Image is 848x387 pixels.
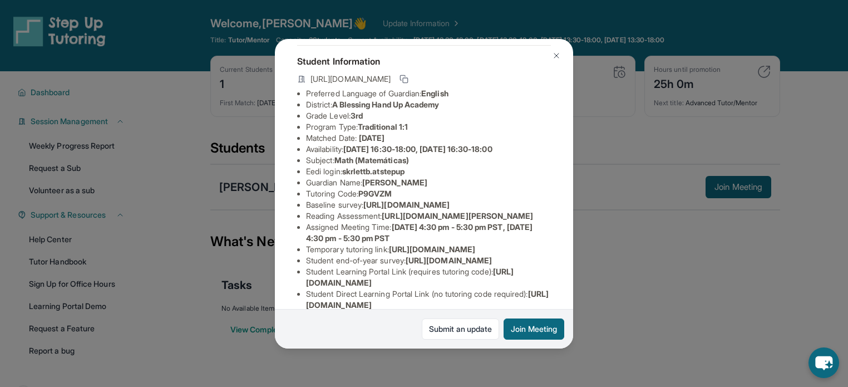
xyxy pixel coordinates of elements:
span: [DATE] 4:30 pm - 5:30 pm PST, [DATE] 4:30 pm - 5:30 pm PST [306,222,533,243]
span: P9GVZM [358,189,392,198]
span: [URL][DOMAIN_NAME] [389,244,475,254]
li: Guardian Name : [306,177,551,188]
img: Close Icon [552,51,561,60]
li: Matched Date: [306,133,551,144]
span: [PERSON_NAME] [362,178,427,187]
span: [DATE] [359,133,384,143]
span: [URL][DOMAIN_NAME][PERSON_NAME] [382,211,533,221]
li: Grade Level: [306,110,551,121]
li: Program Type: [306,121,551,133]
li: Student Learning Portal Link (requires tutoring code) : [306,266,551,288]
span: A Blessing Hand Up Academy [332,100,440,109]
button: Copy link [397,72,411,86]
li: District: [306,99,551,110]
a: Submit an update [422,319,499,340]
span: skrlettb.atstepup [342,166,405,176]
li: Tutoring Code : [306,188,551,199]
li: Student Direct Learning Portal Link (no tutoring code required) : [306,288,551,311]
li: Subject : [306,155,551,166]
li: Assigned Meeting Time : [306,222,551,244]
li: Availability: [306,144,551,155]
span: [URL][DOMAIN_NAME] [406,256,492,265]
li: Baseline survey : [306,199,551,210]
button: Join Meeting [504,319,564,340]
span: [DATE] 16:30-18:00, [DATE] 16:30-18:00 [343,144,492,154]
span: Traditional 1:1 [358,122,408,131]
li: Student end-of-year survey : [306,255,551,266]
h4: Student Information [297,55,551,68]
span: [URL][DOMAIN_NAME] [363,200,450,209]
span: [URL][DOMAIN_NAME] [310,74,391,85]
span: English [421,89,448,98]
span: Math (Matemáticas) [334,155,409,165]
li: Reading Assessment : [306,210,551,222]
span: 3rd [351,111,363,120]
button: chat-button [808,347,839,378]
li: Eedi login : [306,166,551,177]
li: Preferred Language of Guardian: [306,88,551,99]
li: Temporary tutoring link : [306,244,551,255]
